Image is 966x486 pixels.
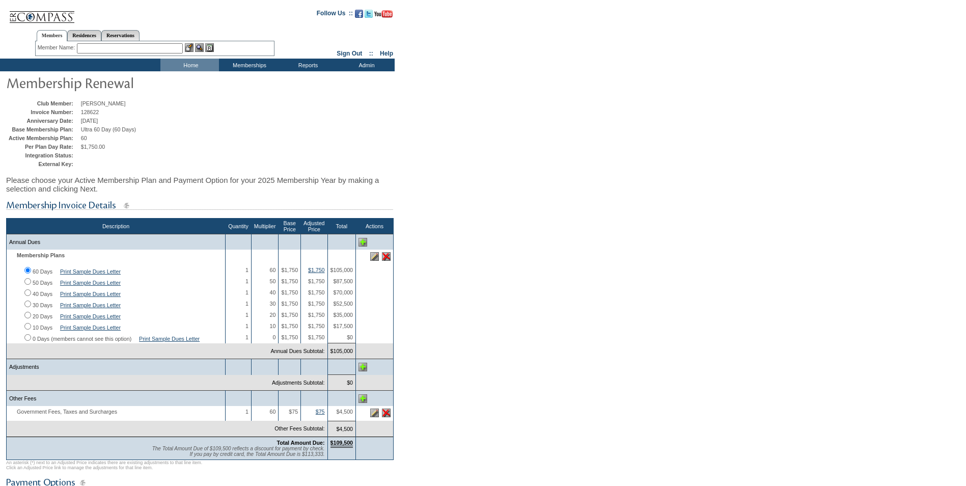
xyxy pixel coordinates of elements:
[333,301,353,307] span: $52,500
[226,219,252,234] th: Quantity
[81,126,136,132] span: Ultra 60 Day (60 Days)
[245,323,249,329] span: 1
[195,43,204,52] img: View
[37,30,68,41] a: Members
[60,313,121,319] a: Print Sample Dues Letter
[270,323,276,329] span: 10
[81,118,98,124] span: [DATE]
[245,301,249,307] span: 1
[7,421,328,437] td: Other Fees Subtotal:
[355,13,363,19] a: Become our fan on Facebook
[6,72,210,93] img: pgTtlMembershipRenewal.gif
[382,409,391,417] img: Delete this line item
[9,409,122,415] span: Government Fees, Taxes and Surcharges
[316,409,325,415] a: $75
[9,135,78,141] td: Active Membership Plan:
[270,278,276,284] span: 50
[219,59,278,71] td: Memberships
[33,302,52,308] label: 30 Days
[281,278,298,284] span: $1,750
[33,336,131,342] label: 0 Days (members cannot see this option)
[81,100,126,106] span: [PERSON_NAME]
[270,312,276,318] span: 20
[9,152,78,158] td: Integration Status:
[160,59,219,71] td: Home
[60,325,121,331] a: Print Sample Dues Letter
[81,135,87,141] span: 60
[60,291,121,297] a: Print Sample Dues Letter
[9,100,78,106] td: Club Member:
[347,334,353,340] span: $0
[6,171,394,198] div: Please choose your Active Membership Plan and Payment Option for your 2025 Membership Year by mak...
[365,13,373,19] a: Follow us on Twitter
[9,109,78,115] td: Invoice Number:
[356,219,394,234] th: Actions
[308,312,325,318] span: $1,750
[308,278,325,284] span: $1,750
[9,144,78,150] td: Per Plan Day Rate:
[245,289,249,295] span: 1
[270,267,276,273] span: 60
[281,289,298,295] span: $1,750
[336,409,353,415] span: $4,500
[7,375,328,391] td: Adjustments Subtotal:
[33,280,52,286] label: 50 Days
[330,267,353,273] span: $105,000
[279,219,301,234] th: Base Price
[327,375,355,391] td: $0
[7,359,226,375] td: Adjustments
[333,323,353,329] span: $17,500
[308,323,325,329] span: $1,750
[139,336,200,342] a: Print Sample Dues Letter
[369,50,373,57] span: ::
[308,289,325,295] span: $1,750
[81,109,99,115] span: 128622
[245,409,249,415] span: 1
[7,343,328,359] td: Annual Dues Subtotal:
[281,323,298,329] span: $1,750
[6,460,202,470] span: An asterisk (*) next to an Adjusted Price indicates there are existing adjustments to that line i...
[365,10,373,18] img: Follow us on Twitter
[380,50,393,57] a: Help
[9,118,78,124] td: Anniversary Date:
[185,43,194,52] img: b_edit.gif
[333,289,353,295] span: $70,000
[17,252,65,258] b: Membership Plans
[270,409,276,415] span: 60
[317,9,353,21] td: Follow Us ::
[245,278,249,284] span: 1
[370,252,379,261] img: Edit this line item
[374,10,393,18] img: Subscribe to our YouTube Channel
[330,440,353,448] span: $109,500
[327,343,355,359] td: $105,000
[278,59,336,71] td: Reports
[281,301,298,307] span: $1,750
[245,267,249,273] span: 1
[327,421,355,437] td: $4,500
[60,268,121,275] a: Print Sample Dues Letter
[67,30,101,41] a: Residences
[270,289,276,295] span: 40
[327,219,355,234] th: Total
[336,59,395,71] td: Admin
[333,278,353,284] span: $87,500
[281,334,298,340] span: $1,750
[245,312,249,318] span: 1
[205,43,214,52] img: Reservations
[33,268,52,275] label: 60 Days
[370,409,379,417] img: Edit this line item
[33,325,52,331] label: 10 Days
[6,199,393,212] img: subTtlMembershipInvoiceDetails.gif
[38,43,77,52] div: Member Name:
[9,3,75,23] img: Compass Home
[7,391,226,407] td: Other Fees
[251,219,279,234] th: Multiplier
[60,280,121,286] a: Print Sample Dues Letter
[81,144,105,150] span: $1,750.00
[308,267,325,273] a: $1,750
[101,30,140,41] a: Reservations
[281,312,298,318] span: $1,750
[9,161,78,167] td: External Key:
[245,334,249,340] span: 1
[308,334,325,340] span: $1,750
